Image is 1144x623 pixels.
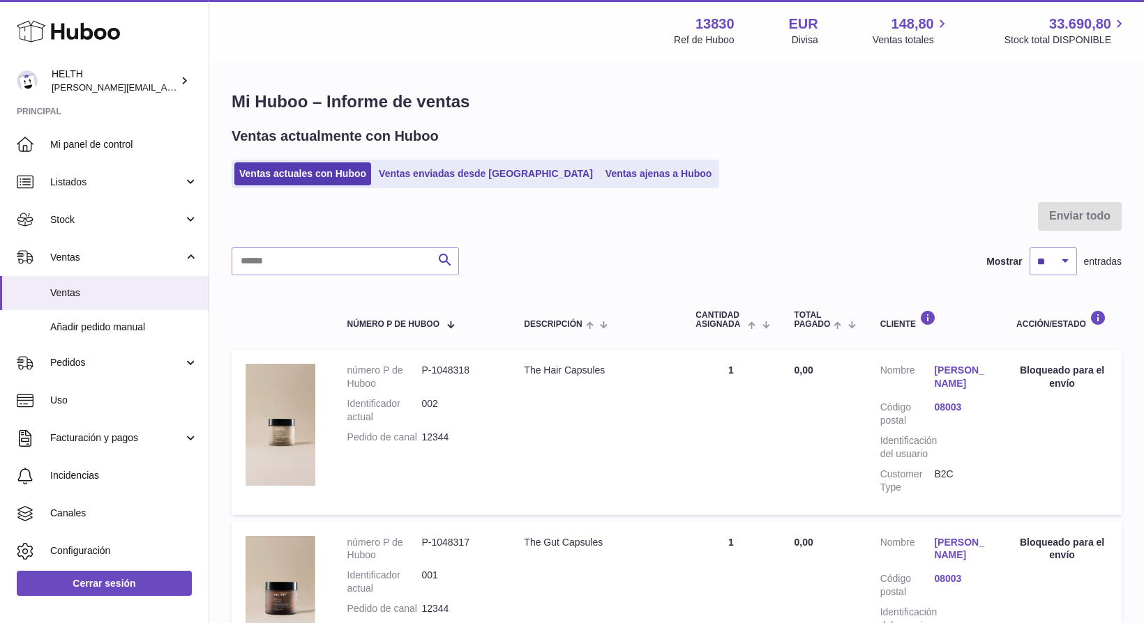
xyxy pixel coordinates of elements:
[880,468,935,494] dt: Customer Type
[50,544,198,557] span: Configuración
[1049,15,1111,33] span: 33.690,80
[50,394,198,407] span: Uso
[50,356,183,369] span: Pedidos
[795,311,831,329] span: Total pagado
[880,310,988,329] div: Cliente
[795,364,813,376] span: 0,00
[421,569,496,595] dd: 001
[232,127,439,146] h2: Ventas actualmente con Huboo
[880,364,935,394] dt: Nombre
[674,33,734,47] div: Ref de Huboo
[524,536,668,549] div: The Gut Capsules
[934,468,988,494] dd: B2C
[50,213,183,226] span: Stock
[347,569,422,595] dt: Identificador actual
[421,364,496,390] dd: P-1048318
[695,311,744,329] span: Cantidad ASIGNADA
[52,68,177,94] div: HELTH
[934,536,988,562] a: [PERSON_NAME]
[1016,536,1108,562] div: Bloqueado para el envío
[880,401,935,427] dt: Código postal
[347,602,422,615] dt: Pedido de canal
[50,507,198,520] span: Canales
[986,255,1022,268] label: Mostrar
[1016,310,1108,329] div: Acción/Estado
[50,176,183,189] span: Listados
[873,33,950,47] span: Ventas totales
[374,162,598,185] a: Ventas enviadas desde [GEOGRAPHIC_DATA]
[873,15,950,47] a: 148,80 Ventas totales
[50,321,198,334] span: Añadir pedido manual
[347,320,439,329] span: número P de Huboo
[601,162,717,185] a: Ventas ajenas a Huboo
[1084,255,1122,268] span: entradas
[421,602,496,615] dd: 12344
[880,434,935,461] dt: Identificación del usuario
[347,364,422,390] dt: número P de Huboo
[1004,15,1127,47] a: 33.690,80 Stock total DISPONIBLE
[795,537,813,548] span: 0,00
[347,397,422,424] dt: Identificador actual
[934,572,988,585] a: 08003
[234,162,371,185] a: Ventas actuales con Huboo
[1016,364,1108,390] div: Bloqueado para el envío
[789,15,818,33] strong: EUR
[695,15,735,33] strong: 13830
[682,350,780,514] td: 1
[50,138,198,151] span: Mi panel de control
[50,286,198,300] span: Ventas
[17,571,192,596] a: Cerrar sesión
[17,70,38,91] img: laura@helth.com
[50,251,183,264] span: Ventas
[421,536,496,562] dd: P-1048317
[934,401,988,414] a: 08003
[52,82,280,93] span: [PERSON_NAME][EMAIL_ADDRESS][DOMAIN_NAME]
[1004,33,1127,47] span: Stock total DISPONIBLE
[891,15,934,33] span: 148,80
[524,320,582,329] span: Descripción
[421,397,496,424] dd: 002
[792,33,818,47] div: Divisa
[347,431,422,444] dt: Pedido de canal
[524,364,668,377] div: The Hair Capsules
[246,364,315,485] img: 138301756999431.png
[347,536,422,562] dt: número P de Huboo
[232,91,1122,113] h1: Mi Huboo – Informe de ventas
[421,431,496,444] dd: 12344
[880,572,935,599] dt: Código postal
[880,536,935,566] dt: Nombre
[50,469,198,482] span: Incidencias
[934,364,988,390] a: [PERSON_NAME]
[50,431,183,445] span: Facturación y pagos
